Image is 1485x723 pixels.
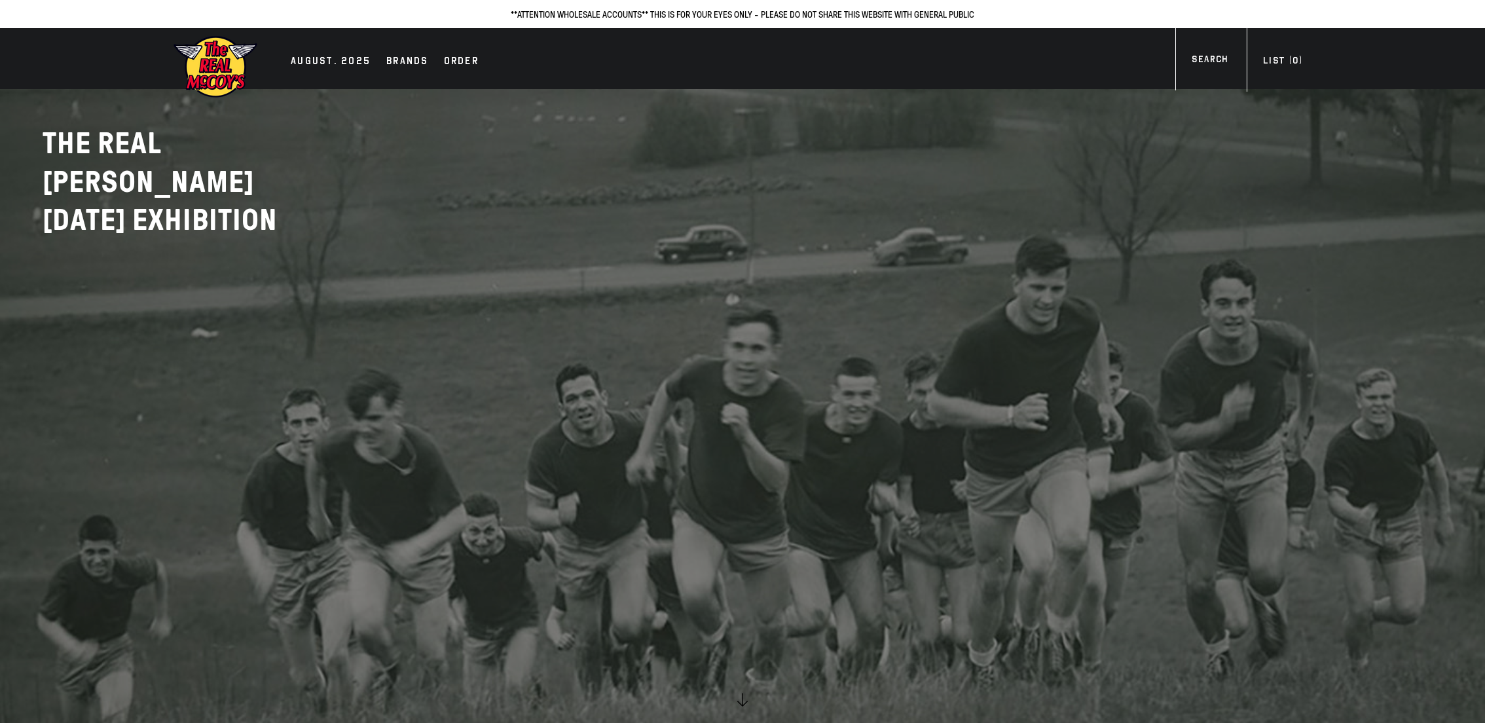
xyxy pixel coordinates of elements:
div: AUGUST. 2025 [291,53,371,71]
div: Order [444,53,479,71]
img: mccoys-exhibition [173,35,258,99]
a: Search [1175,52,1244,70]
a: AUGUST. 2025 [284,53,377,71]
p: **ATTENTION WHOLESALE ACCOUNTS** THIS IS FOR YOUR EYES ONLY - PLEASE DO NOT SHARE THIS WEBSITE WI... [13,7,1472,22]
a: List (0) [1247,54,1319,71]
div: List ( ) [1263,54,1302,71]
div: Brands [386,53,428,71]
p: [DATE] EXHIBITION [43,201,370,240]
span: 0 [1292,55,1298,66]
h2: THE REAL [PERSON_NAME] [43,124,370,240]
div: Search [1192,52,1228,70]
a: Order [437,53,485,71]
